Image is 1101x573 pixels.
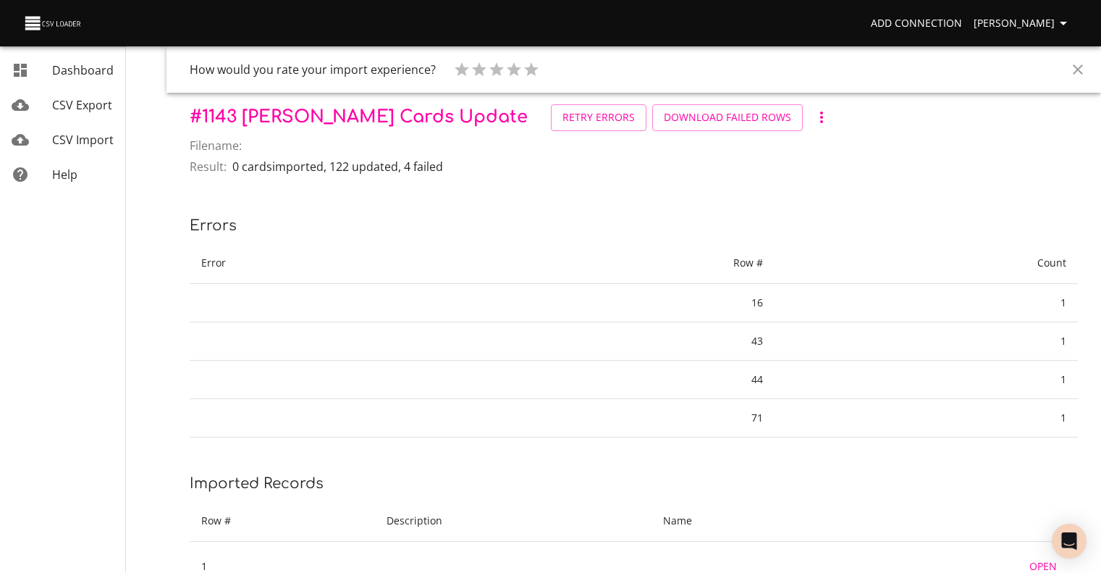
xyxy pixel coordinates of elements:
td: 1 [775,322,1078,361]
span: # 1143 [PERSON_NAME] Cards Update [190,107,528,127]
button: Download Failed Rows [652,104,803,131]
td: 16 [468,284,775,322]
th: Name [651,501,834,542]
td: 1 [775,399,1078,438]
td: 71 [468,399,775,438]
a: Retry Errors [551,104,646,131]
td: 1 [775,361,1078,399]
td: 1 [775,284,1078,322]
td: 43 [468,322,775,361]
div: Open Intercom Messenger [1052,524,1087,559]
span: Imported records [190,475,324,492]
span: Errors [190,217,237,234]
th: Row # [190,501,375,542]
span: Download Failed Rows [664,109,791,127]
span: Retry Errors [562,109,635,127]
button: [PERSON_NAME] [968,10,1078,37]
th: Description [375,501,651,542]
span: Dashboard [52,62,114,78]
span: Help [52,167,77,183]
span: Result: [190,158,227,175]
p: 0 cards imported , 122 updated , 4 failed [232,158,443,175]
img: CSV Loader [23,13,84,33]
span: Add Connection [871,14,962,33]
span: CSV Export [52,97,112,113]
span: [PERSON_NAME] [974,14,1072,33]
h6: How would you rate your import experience? [190,59,436,80]
span: Filename: [190,137,242,154]
td: 44 [468,361,775,399]
span: CSV Import [52,132,114,148]
th: Error [190,243,468,284]
button: Close [1060,52,1095,87]
th: Count [775,243,1078,284]
th: Row # [468,243,775,284]
a: Add Connection [865,10,968,37]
